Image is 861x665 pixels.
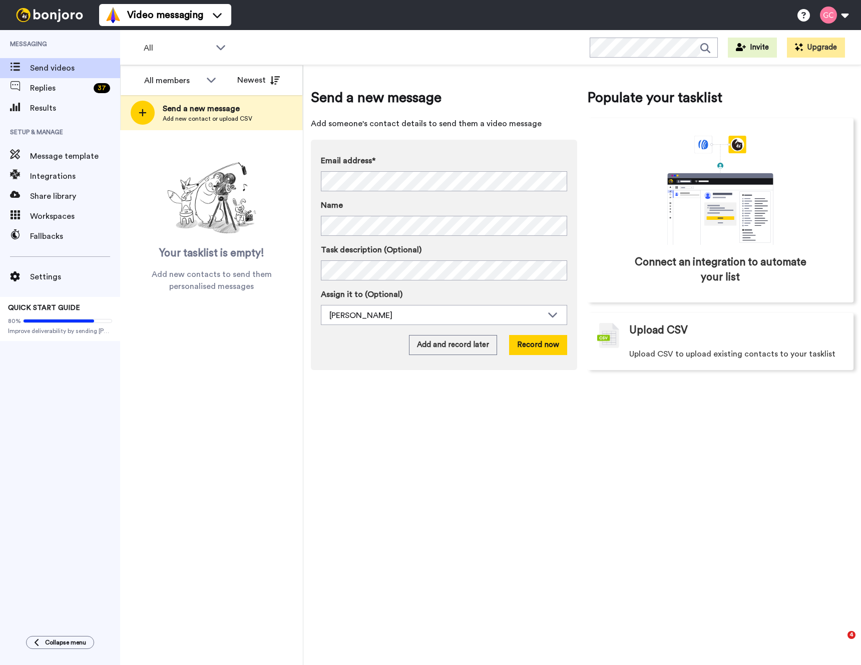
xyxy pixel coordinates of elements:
[144,75,201,87] div: All members
[163,115,252,123] span: Add new contact or upload CSV
[329,309,543,321] div: [PERSON_NAME]
[12,8,87,22] img: bj-logo-header-white.svg
[30,82,90,94] span: Replies
[847,631,855,639] span: 4
[311,118,577,130] span: Add someone's contact details to send them a video message
[30,190,120,202] span: Share library
[30,62,120,74] span: Send videos
[127,8,203,22] span: Video messaging
[321,155,567,167] label: Email address*
[30,271,120,283] span: Settings
[30,210,120,222] span: Workspaces
[30,170,120,182] span: Integrations
[629,323,688,338] span: Upload CSV
[8,317,21,325] span: 80%
[827,631,851,655] iframe: Intercom live chat
[159,246,264,261] span: Your tasklist is empty!
[321,288,567,300] label: Assign it to (Optional)
[144,42,211,54] span: All
[26,636,94,649] button: Collapse menu
[8,327,112,335] span: Improve deliverability by sending [PERSON_NAME]’s from your own email
[105,7,121,23] img: vm-color.svg
[45,638,86,646] span: Collapse menu
[162,158,262,238] img: ready-set-action.png
[321,244,567,256] label: Task description (Optional)
[587,88,853,108] span: Populate your tasklist
[30,230,120,242] span: Fallbacks
[94,83,110,93] div: 37
[509,335,567,355] button: Record now
[630,255,811,285] span: Connect an integration to automate your list
[311,88,577,108] span: Send a new message
[8,304,80,311] span: QUICK START GUIDE
[321,199,343,211] span: Name
[597,323,619,348] img: csv-grey.png
[30,102,120,114] span: Results
[645,136,795,245] div: animation
[30,150,120,162] span: Message template
[787,38,845,58] button: Upgrade
[629,348,835,360] span: Upload CSV to upload existing contacts to your tasklist
[135,268,288,292] span: Add new contacts to send them personalised messages
[728,38,777,58] button: Invite
[230,70,287,90] button: Newest
[409,335,497,355] button: Add and record later
[163,103,252,115] span: Send a new message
